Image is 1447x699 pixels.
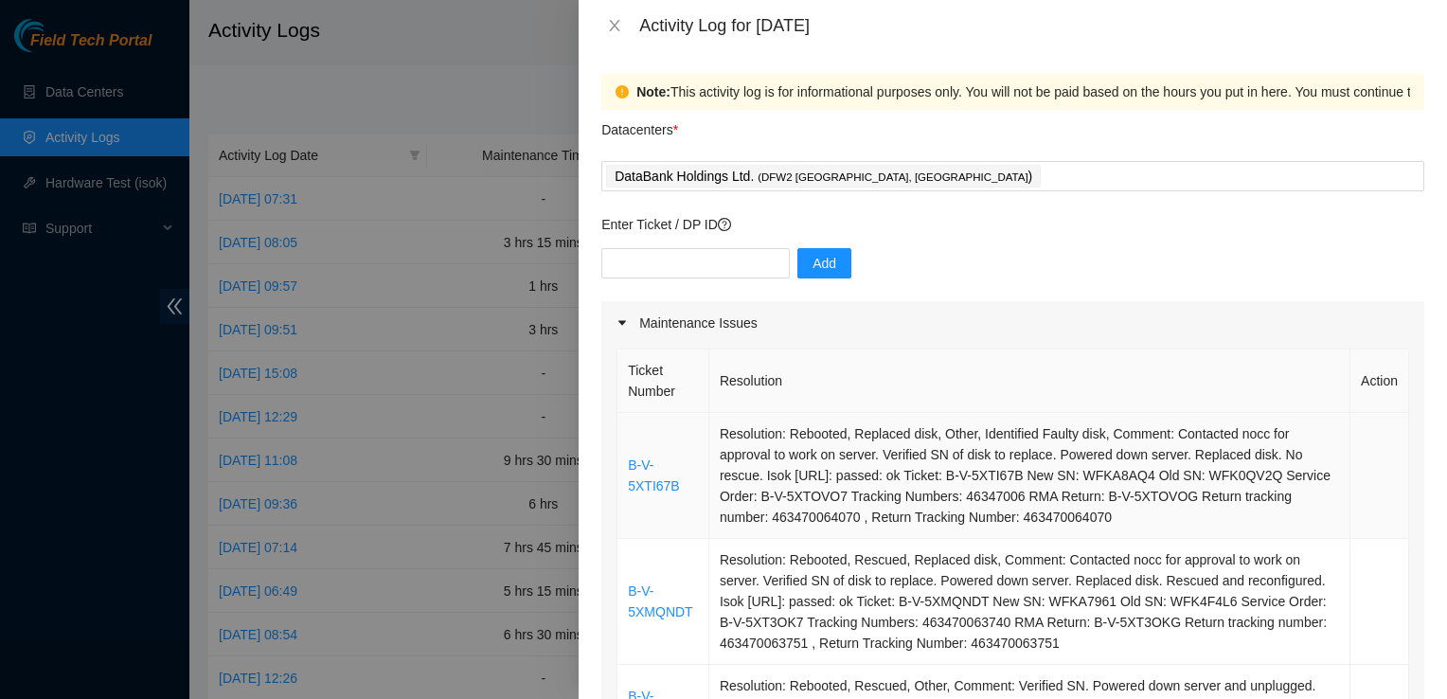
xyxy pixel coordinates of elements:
[1350,349,1409,413] th: Action
[718,218,731,231] span: question-circle
[758,171,1027,183] span: ( DFW2 [GEOGRAPHIC_DATA], [GEOGRAPHIC_DATA]
[628,457,679,493] a: B-V-5XTI67B
[709,539,1350,665] td: Resolution: Rebooted, Rescued, Replaced disk, Comment: Contacted nocc for approval to work on ser...
[709,349,1350,413] th: Resolution
[797,248,851,278] button: Add
[709,413,1350,539] td: Resolution: Rebooted, Replaced disk, Other, Identified Faulty disk, Comment: Contacted nocc for a...
[639,15,1424,36] div: Activity Log for [DATE]
[601,17,628,35] button: Close
[636,81,670,102] strong: Note:
[601,301,1424,345] div: Maintenance Issues
[617,349,709,413] th: Ticket Number
[628,583,692,619] a: B-V-5XMQNDT
[601,110,678,140] p: Datacenters
[607,18,622,33] span: close
[616,85,629,99] span: exclamation-circle
[616,317,628,329] span: caret-right
[615,166,1032,188] p: DataBank Holdings Ltd. )
[601,214,1424,235] p: Enter Ticket / DP ID
[813,253,836,274] span: Add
